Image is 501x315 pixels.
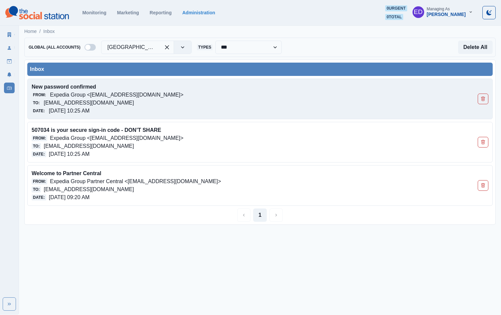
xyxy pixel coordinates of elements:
[458,41,493,54] button: Delete All
[32,178,47,184] span: From:
[150,10,172,15] a: Reporting
[44,185,134,193] p: [EMAIL_ADDRESS][DOMAIN_NAME]
[32,143,41,149] span: To:
[32,169,397,177] p: Welcome to Partner Central
[44,99,134,107] p: [EMAIL_ADDRESS][DOMAIN_NAME]
[43,28,55,35] a: Inbox
[162,42,172,53] div: Clear selected options
[49,107,89,115] p: [DATE] 10:25 AM
[478,180,488,191] button: Delete Email
[482,6,496,19] button: Toggle Mode
[237,208,250,222] button: Previous
[197,44,213,50] span: Types
[32,186,41,192] span: To:
[4,29,15,40] a: Clients
[32,126,397,134] p: 507034 is your secure sign-in code - DON’T SHARE
[50,177,221,185] p: Expedia Group Partner Central <[EMAIL_ADDRESS][DOMAIN_NAME]>
[385,14,403,20] span: 0 total
[24,28,37,35] a: Home
[82,10,106,15] a: Monitoring
[32,194,46,200] span: Date:
[182,10,215,15] a: Administration
[478,137,488,148] button: Delete Email
[414,4,423,20] div: Elizabeth Dempsey
[269,208,283,222] button: Next Media
[32,151,46,157] span: Date:
[44,142,134,150] p: [EMAIL_ADDRESS][DOMAIN_NAME]
[385,5,407,11] span: 0 urgent
[39,28,41,35] span: /
[32,108,46,114] span: Date:
[478,94,488,104] button: Delete Email
[253,208,267,222] button: Page 1
[24,28,55,35] nav: breadcrumb
[32,92,47,98] span: From:
[32,135,47,141] span: From:
[4,43,15,53] a: Users
[4,56,15,67] a: Draft Posts
[117,10,139,15] a: Marketing
[4,83,15,93] a: Inbox
[49,150,89,158] p: [DATE] 10:25 AM
[27,44,82,50] span: Global (All Accounts)
[4,69,15,80] a: Notifications
[427,7,450,11] div: Managing As
[407,5,478,19] button: Managing As[PERSON_NAME]
[50,134,183,142] p: Expedia Group <[EMAIL_ADDRESS][DOMAIN_NAME]>
[49,193,89,201] p: [DATE] 09:20 AM
[50,91,183,99] p: Expedia Group <[EMAIL_ADDRESS][DOMAIN_NAME]>
[32,100,41,106] span: To:
[32,83,397,91] p: New password confirmed
[3,297,16,311] button: Expand
[5,6,69,19] img: logoTextSVG.62801f218bc96a9b266caa72a09eb111.svg
[427,12,466,17] div: [PERSON_NAME]
[30,65,490,73] div: Inbox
